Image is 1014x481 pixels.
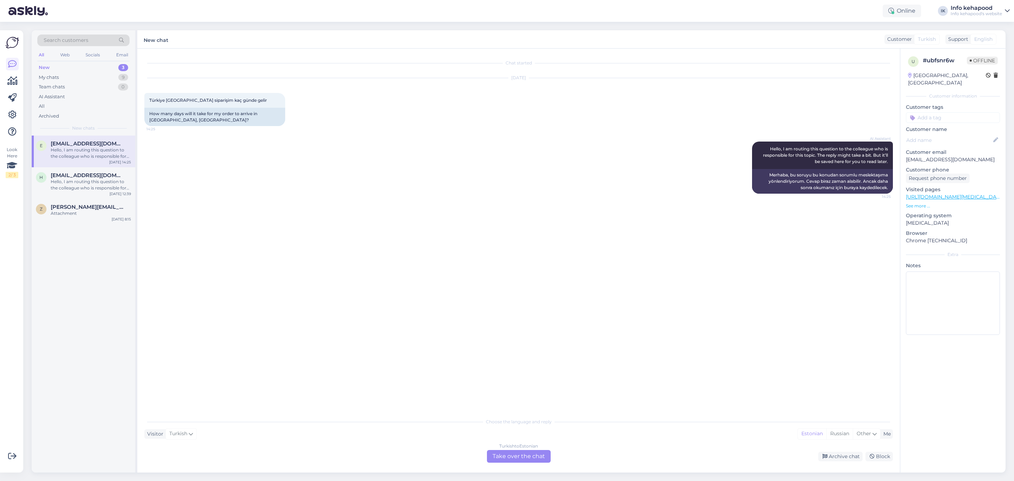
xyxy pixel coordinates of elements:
span: hedvigheleen.saare@gmail.com [51,172,124,179]
div: How many days will it take for my order to arrive in [GEOGRAPHIC_DATA], [GEOGRAPHIC_DATA]? [144,108,285,126]
div: Choose the language and reply [144,419,893,425]
div: Info kehapood [951,5,1002,11]
div: Email [115,50,130,60]
div: Look Here [6,146,18,178]
div: Customer [884,36,912,43]
label: New chat [144,35,168,44]
span: Hello, I am routing this question to the colleague who is responsible for this topic. The reply m... [763,146,889,164]
div: Archive chat [818,452,863,461]
span: 14:25 [864,194,891,199]
div: [DATE] 14:25 [109,160,131,165]
p: Customer email [906,149,1000,156]
div: Turkish to Estonian [499,443,538,449]
div: Estonian [798,429,826,439]
div: Russian [826,429,853,439]
div: AI Assistant [39,93,65,100]
div: All [37,50,45,60]
p: [EMAIL_ADDRESS][DOMAIN_NAME] [906,156,1000,163]
div: [DATE] 8:15 [112,217,131,222]
div: Merhaba, bu soruyu bu konudan sorumlu meslektaşıma yönlendiriyorum. Cevap biraz zaman alabilir. A... [752,169,893,194]
span: Offline [967,57,998,64]
img: Askly Logo [6,36,19,49]
span: Other [857,430,871,437]
div: 0 [118,83,128,90]
span: Search customers [44,37,88,44]
span: Türkiye [GEOGRAPHIC_DATA] siparişim kaç günde gelir [149,98,267,103]
div: Support [945,36,968,43]
p: Browser [906,230,1000,237]
a: [URL][DOMAIN_NAME][MEDICAL_DATA] [906,194,1004,200]
div: IK [938,6,948,16]
div: Info kehapood's website [951,11,1002,17]
div: 3 [118,64,128,71]
span: z [40,206,43,212]
div: Web [59,50,71,60]
div: Me [881,430,891,438]
div: Block [865,452,893,461]
p: [MEDICAL_DATA] [906,219,1000,227]
div: # ubfsnr6w [923,56,967,65]
div: Socials [84,50,101,60]
div: All [39,103,45,110]
p: Visited pages [906,186,1000,193]
input: Add a tag [906,112,1000,123]
p: Customer phone [906,166,1000,174]
span: Turkish [918,36,936,43]
div: Archived [39,113,59,120]
span: u [912,59,915,64]
div: Request phone number [906,174,970,183]
div: [GEOGRAPHIC_DATA], [GEOGRAPHIC_DATA] [908,72,986,87]
div: 9 [118,74,128,81]
div: [DATE] 12:39 [109,191,131,196]
span: English [974,36,993,43]
p: Operating system [906,212,1000,219]
div: Team chats [39,83,65,90]
a: Info kehapoodInfo kehapood's website [951,5,1010,17]
span: New chats [72,125,95,131]
p: Customer tags [906,104,1000,111]
span: emelkaraoglu44@gmail.com [51,140,124,147]
div: Hello, I am routing this question to the colleague who is responsible for this topic. The reply m... [51,179,131,191]
div: My chats [39,74,59,81]
input: Add name [906,136,992,144]
p: Chrome [TECHNICAL_ID] [906,237,1000,244]
div: Attachment [51,210,131,217]
div: 2 / 3 [6,172,18,178]
div: Extra [906,251,1000,258]
span: zhanna@avaster.ee [51,204,124,210]
p: Customer name [906,126,1000,133]
div: [DATE] [144,75,893,81]
span: e [40,143,43,148]
p: Notes [906,262,1000,269]
div: Chat started [144,60,893,66]
div: New [39,64,50,71]
div: Take over the chat [487,450,551,463]
div: Online [883,5,921,17]
span: AI Assistant [864,136,891,141]
div: Customer information [906,93,1000,99]
p: See more ... [906,203,1000,209]
span: Turkish [169,430,187,438]
span: 14:25 [146,126,173,132]
span: h [39,175,43,180]
div: Hello, I am routing this question to the colleague who is responsible for this topic. The reply m... [51,147,131,160]
div: Visitor [144,430,163,438]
